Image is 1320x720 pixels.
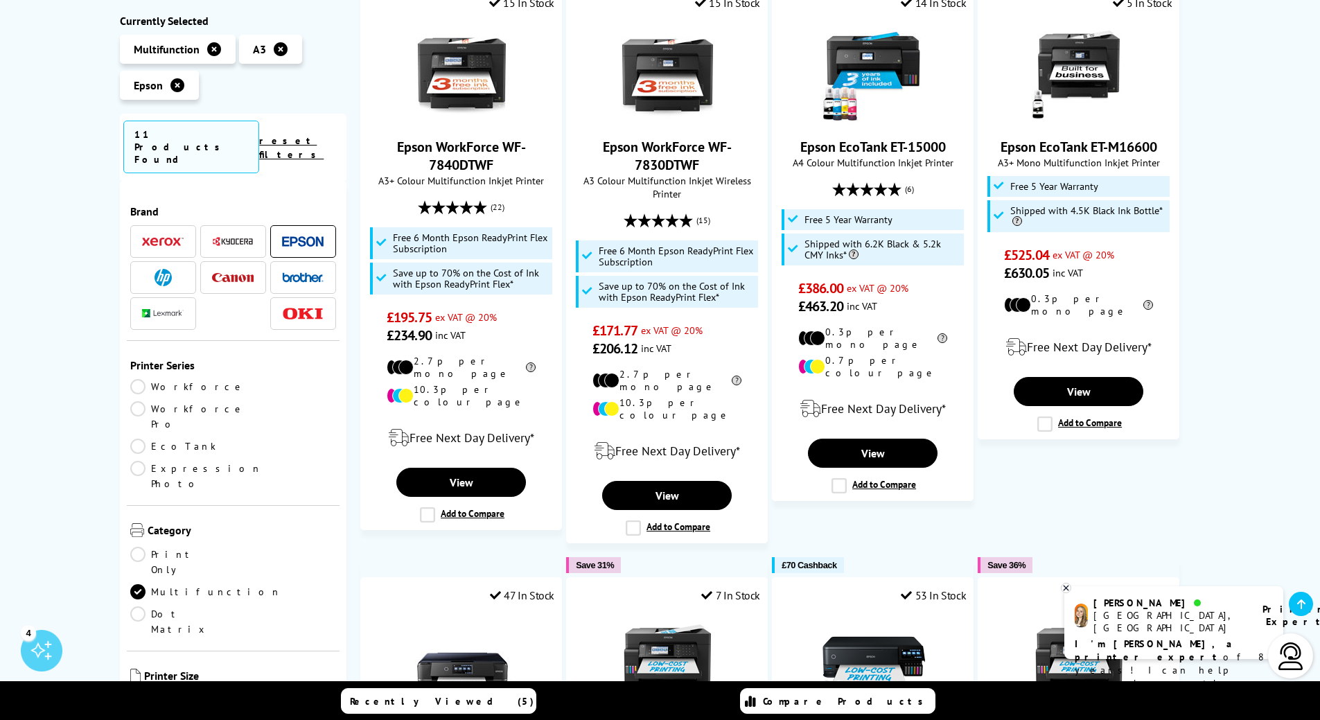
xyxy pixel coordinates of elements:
[905,176,914,202] span: (6)
[985,156,1172,169] span: A3+ Mono Multifunction Inkjet Printer
[1037,416,1122,432] label: Add to Compare
[804,238,961,261] span: Shipped with 6.2K Black & 5.2k CMY Inks*
[808,439,937,468] a: View
[1027,113,1131,127] a: Epson EcoTank ET-M16600
[212,269,254,286] a: Canon
[130,547,234,577] a: Print Only
[696,207,710,234] span: (15)
[1004,292,1153,317] li: 0.3p per mono page
[387,355,536,380] li: 2.7p per mono page
[1001,138,1157,156] a: Epson EcoTank ET-M16600
[1053,266,1083,279] span: inc VAT
[602,481,731,510] a: View
[763,695,931,708] span: Compare Products
[798,297,843,315] span: £463.20
[282,272,324,282] img: Brother
[1277,642,1305,670] img: user-headset-light.svg
[985,328,1172,367] div: modal_delivery
[1004,246,1049,264] span: £525.04
[387,383,536,408] li: 10.3p per colour page
[21,625,36,640] div: 4
[410,113,513,127] a: Epson WorkForce WF-7840DTWF
[212,233,254,250] a: Kyocera
[130,461,262,491] a: Expression Photo
[592,322,637,340] span: £171.77
[987,560,1026,570] span: Save 36%
[821,113,925,127] a: Epson EcoTank ET-15000
[574,174,760,200] span: A3 Colour Multifunction Inkjet Wireless Printer
[490,588,554,602] div: 47 In Stock
[615,113,719,127] a: Epson WorkForce WF-7830DTWF
[130,401,245,432] a: Workforce Pro
[396,468,525,497] a: View
[599,281,755,303] span: Save up to 70% on the Cost of Ink with Epson ReadyPrint Flex*
[1075,638,1273,703] p: of 8 years! I can help you choose the right product
[599,245,755,267] span: Free 6 Month Epson ReadyPrint Flex Subscription
[592,396,741,421] li: 10.3p per colour page
[821,613,925,717] img: Epson EcoTank ET-8550
[123,121,260,173] span: 11 Products Found
[393,232,549,254] span: Free 6 Month Epson ReadyPrint Flex Subscription
[1093,597,1245,609] div: [PERSON_NAME]
[253,42,266,56] span: A3
[387,308,432,326] span: £195.75
[780,156,966,169] span: A4 Colour Multifunction Inkjet Printer
[130,606,234,637] a: Dot Matrix
[798,279,843,297] span: £386.00
[282,236,324,247] img: Epson
[282,233,324,250] a: Epson
[130,439,234,454] a: EcoTank
[387,326,432,344] span: £234.90
[130,204,337,218] span: Brand
[740,688,935,714] a: Compare Products
[282,305,324,322] a: OKI
[142,310,184,318] img: Lexmark
[701,588,760,602] div: 7 In Stock
[782,560,836,570] span: £70 Cashback
[393,267,549,290] span: Save up to 70% on the Cost of Ink with Epson ReadyPrint Flex*
[1075,604,1088,628] img: amy-livechat.png
[350,695,534,708] span: Recently Viewed (5)
[804,214,892,225] span: Free 5 Year Warranty
[259,134,324,161] a: reset filters
[142,305,184,322] a: Lexmark
[341,688,536,714] a: Recently Viewed (5)
[134,78,163,92] span: Epson
[130,379,245,394] a: Workforce
[212,273,254,282] img: Canon
[410,613,513,717] img: Epson Expression Photo XP-970
[144,669,337,685] span: Printer Size
[1010,181,1098,192] span: Free 5 Year Warranty
[397,138,526,174] a: Epson WorkForce WF-7840DTWF
[435,328,466,342] span: inc VAT
[148,523,337,540] span: Category
[592,340,637,358] span: £206.12
[847,281,908,295] span: ex VAT @ 20%
[574,432,760,471] div: modal_delivery
[155,269,172,286] img: HP
[821,20,925,124] img: Epson EcoTank ET-15000
[576,560,614,570] span: Save 31%
[1004,264,1049,282] span: £630.05
[798,326,947,351] li: 0.3p per mono page
[368,174,554,187] span: A3+ Colour Multifunction Inkjet Printer
[978,557,1032,573] button: Save 36%
[626,520,710,536] label: Add to Compare
[1053,248,1114,261] span: ex VAT @ 20%
[641,324,703,337] span: ex VAT @ 20%
[491,194,504,220] span: (22)
[1010,205,1167,227] span: Shipped with 4.5K Black Ink Bottle*
[1075,638,1236,663] b: I'm [PERSON_NAME], a printer expert
[142,237,184,247] img: Xerox
[1027,613,1131,717] img: Epson EcoTank ET-16655
[615,20,719,124] img: Epson WorkForce WF-7830DTWF
[212,236,254,247] img: Kyocera
[592,368,741,393] li: 2.7p per mono page
[603,138,732,174] a: Epson WorkForce WF-7830DTWF
[368,419,554,457] div: modal_delivery
[798,354,947,379] li: 0.7p per colour page
[282,269,324,286] a: Brother
[847,299,877,313] span: inc VAT
[780,389,966,428] div: modal_delivery
[1093,609,1245,634] div: [GEOGRAPHIC_DATA], [GEOGRAPHIC_DATA]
